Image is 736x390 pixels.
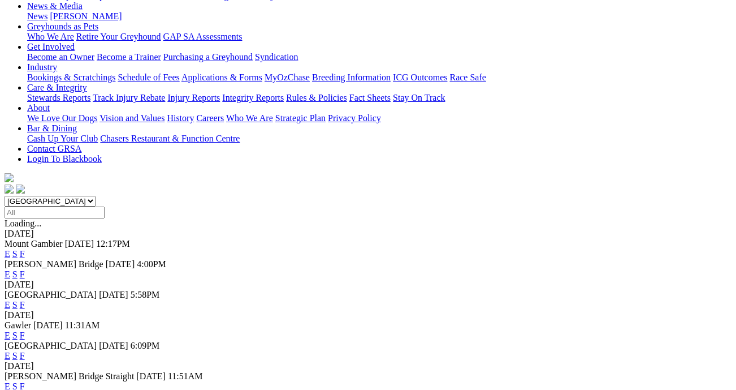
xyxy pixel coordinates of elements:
[27,134,731,144] div: Bar & Dining
[12,331,18,340] a: S
[16,185,25,194] img: twitter.svg
[5,361,731,371] div: [DATE]
[27,154,102,164] a: Login To Blackbook
[168,371,203,381] span: 11:51AM
[5,259,103,269] span: [PERSON_NAME] Bridge
[96,239,130,248] span: 12:17PM
[136,371,166,381] span: [DATE]
[27,134,98,143] a: Cash Up Your Club
[106,259,135,269] span: [DATE]
[5,341,97,350] span: [GEOGRAPHIC_DATA]
[5,207,105,218] input: Select date
[226,113,273,123] a: Who We Are
[50,11,122,21] a: [PERSON_NAME]
[27,72,115,82] a: Bookings & Scratchings
[27,123,77,133] a: Bar & Dining
[167,93,220,102] a: Injury Reports
[27,62,57,72] a: Industry
[222,93,284,102] a: Integrity Reports
[27,22,98,31] a: Greyhounds as Pets
[5,218,41,228] span: Loading...
[27,72,731,83] div: Industry
[27,103,50,113] a: About
[275,113,326,123] a: Strategic Plan
[65,320,100,330] span: 11:31AM
[12,249,18,259] a: S
[5,280,731,290] div: [DATE]
[118,72,179,82] a: Schedule of Fees
[27,1,83,11] a: News & Media
[99,113,164,123] a: Vision and Values
[393,72,447,82] a: ICG Outcomes
[12,300,18,310] a: S
[167,113,194,123] a: History
[27,93,731,103] div: Care & Integrity
[27,42,75,52] a: Get Involved
[265,72,310,82] a: MyOzChase
[99,290,128,299] span: [DATE]
[255,52,298,62] a: Syndication
[5,351,10,361] a: E
[163,52,253,62] a: Purchasing a Greyhound
[137,259,166,269] span: 4:00PM
[20,351,25,361] a: F
[393,93,445,102] a: Stay On Track
[97,52,161,62] a: Become a Trainer
[27,113,731,123] div: About
[5,320,31,330] span: Gawler
[12,269,18,279] a: S
[27,32,731,42] div: Greyhounds as Pets
[20,331,25,340] a: F
[27,11,731,22] div: News & Media
[33,320,63,330] span: [DATE]
[65,239,94,248] span: [DATE]
[5,331,10,340] a: E
[5,229,731,239] div: [DATE]
[5,185,14,194] img: facebook.svg
[27,32,74,41] a: Who We Are
[76,32,161,41] a: Retire Your Greyhound
[12,351,18,361] a: S
[27,11,47,21] a: News
[5,300,10,310] a: E
[27,52,731,62] div: Get Involved
[5,269,10,279] a: E
[196,113,224,123] a: Careers
[99,341,128,350] span: [DATE]
[100,134,240,143] a: Chasers Restaurant & Function Centre
[20,269,25,279] a: F
[5,310,731,320] div: [DATE]
[131,290,160,299] span: 5:58PM
[286,93,347,102] a: Rules & Policies
[27,52,94,62] a: Become an Owner
[27,113,97,123] a: We Love Our Dogs
[131,341,160,350] span: 6:09PM
[27,93,90,102] a: Stewards Reports
[5,173,14,182] img: logo-grsa-white.png
[5,249,10,259] a: E
[27,144,81,153] a: Contact GRSA
[93,93,165,102] a: Track Injury Rebate
[181,72,262,82] a: Applications & Forms
[163,32,243,41] a: GAP SA Assessments
[5,239,63,248] span: Mount Gambier
[312,72,391,82] a: Breeding Information
[27,83,87,92] a: Care & Integrity
[20,300,25,310] a: F
[5,290,97,299] span: [GEOGRAPHIC_DATA]
[5,371,134,381] span: [PERSON_NAME] Bridge Straight
[328,113,381,123] a: Privacy Policy
[449,72,486,82] a: Race Safe
[20,249,25,259] a: F
[349,93,391,102] a: Fact Sheets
